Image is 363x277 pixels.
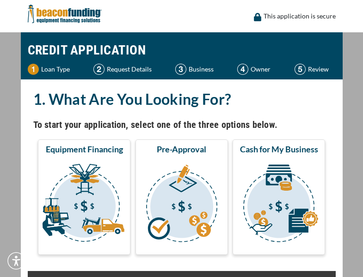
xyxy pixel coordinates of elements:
h2: 1. What Are You Looking For? [33,89,330,110]
p: Request Details [107,64,152,75]
p: Owner [251,64,271,75]
span: Pre-Approval [157,144,206,155]
h1: CREDIT APPLICATION [28,37,336,64]
img: Step 3 [175,64,186,75]
img: Step 5 [295,64,306,75]
span: Equipment Financing [46,144,123,155]
img: Equipment Financing [40,158,129,251]
p: Business [189,64,214,75]
img: Step 4 [237,64,248,75]
img: Step 2 [93,64,105,75]
button: Pre-Approval [135,139,228,255]
img: Pre-Approval [137,158,226,251]
p: Loan Type [41,64,70,75]
img: Step 1 [28,64,39,75]
p: This application is secure [264,11,336,22]
img: Cash for My Business [234,158,323,251]
span: Cash for My Business [240,144,318,155]
button: Equipment Financing [38,139,130,255]
button: Cash for My Business [233,139,325,255]
h4: To start your application, select one of the three options below. [33,117,330,132]
img: lock icon to convery security [254,13,261,21]
p: Review [308,64,329,75]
